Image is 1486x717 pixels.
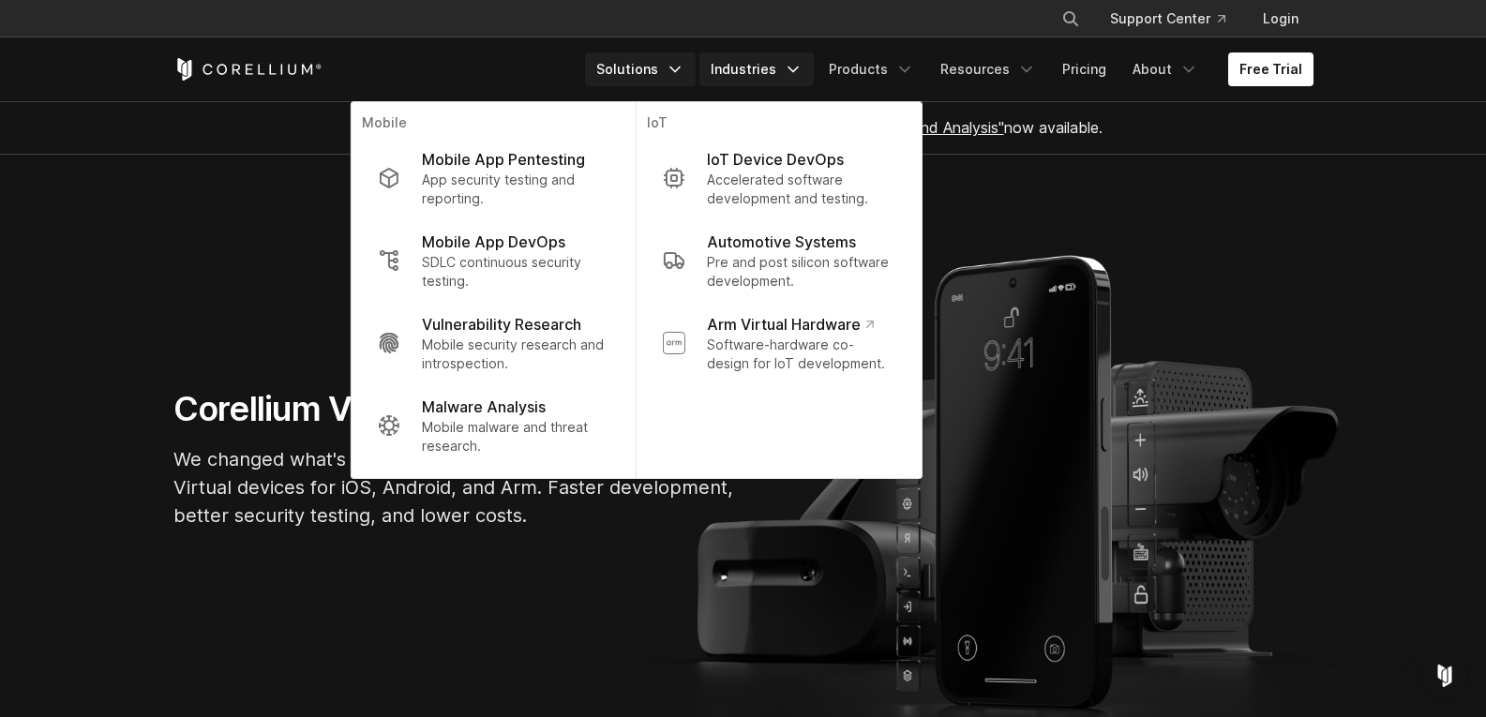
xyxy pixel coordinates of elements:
[707,148,844,171] p: IoT Device DevOps
[362,384,623,467] a: Malware Analysis Mobile malware and threat research.
[647,219,909,302] a: Automotive Systems Pre and post silicon software development.
[173,388,736,430] h1: Corellium Virtual Hardware
[173,445,736,530] p: We changed what's possible, so you can build what's next. Virtual devices for iOS, Android, and A...
[422,336,608,373] p: Mobile security research and introspection.
[585,52,696,86] a: Solutions
[362,219,623,302] a: Mobile App DevOps SDLC continuous security testing.
[1422,653,1467,698] div: Open Intercom Messenger
[1051,52,1118,86] a: Pricing
[1039,2,1313,36] div: Navigation Menu
[422,396,546,418] p: Malware Analysis
[707,253,894,291] p: Pre and post silicon software development.
[422,313,581,336] p: Vulnerability Research
[818,52,925,86] a: Products
[422,253,608,291] p: SDLC continuous security testing.
[422,231,565,253] p: Mobile App DevOps
[647,302,909,384] a: Arm Virtual Hardware Software-hardware co-design for IoT development.
[422,171,608,208] p: App security testing and reporting.
[707,171,894,208] p: Accelerated software development and testing.
[699,52,814,86] a: Industries
[707,231,856,253] p: Automotive Systems
[1054,2,1088,36] button: Search
[647,113,909,137] p: IoT
[422,148,585,171] p: Mobile App Pentesting
[173,58,323,81] a: Corellium Home
[1095,2,1240,36] a: Support Center
[1248,2,1313,36] a: Login
[707,336,894,373] p: Software-hardware co-design for IoT development.
[929,52,1047,86] a: Resources
[585,52,1313,86] div: Navigation Menu
[362,137,623,219] a: Mobile App Pentesting App security testing and reporting.
[707,313,873,336] p: Arm Virtual Hardware
[362,302,623,384] a: Vulnerability Research Mobile security research and introspection.
[647,137,909,219] a: IoT Device DevOps Accelerated software development and testing.
[1228,52,1313,86] a: Free Trial
[422,418,608,456] p: Mobile malware and threat research.
[362,113,623,137] p: Mobile
[1121,52,1209,86] a: About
